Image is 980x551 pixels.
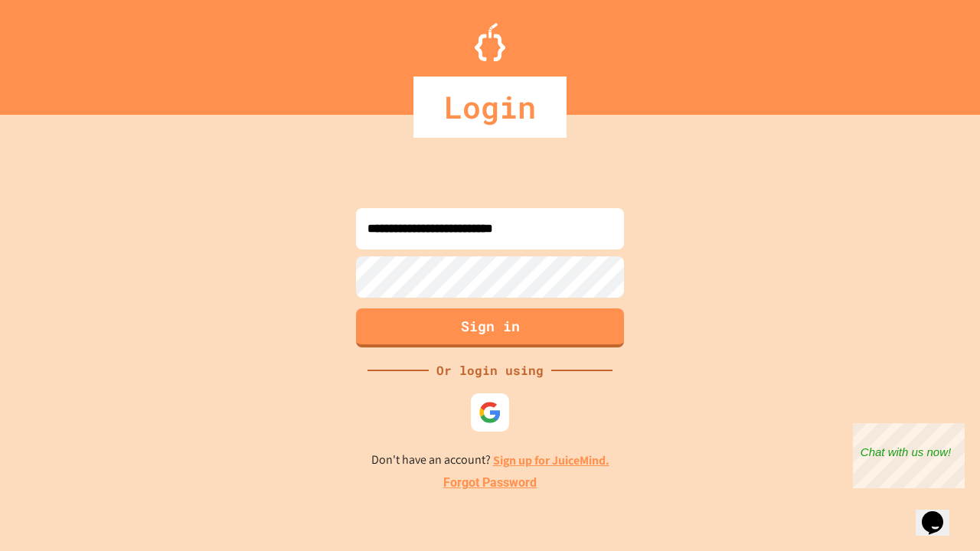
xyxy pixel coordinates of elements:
[479,401,501,424] img: google-icon.svg
[493,452,609,468] a: Sign up for JuiceMind.
[916,490,965,536] iframe: chat widget
[475,23,505,61] img: Logo.svg
[356,308,624,347] button: Sign in
[443,474,537,492] a: Forgot Password
[429,361,551,380] div: Or login using
[371,451,609,470] p: Don't have an account?
[853,423,965,488] iframe: chat widget
[413,77,567,138] div: Login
